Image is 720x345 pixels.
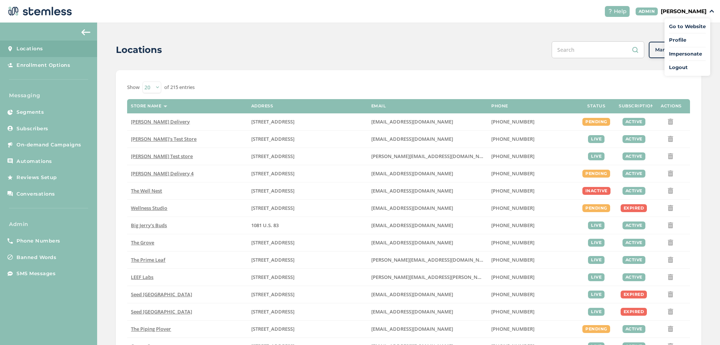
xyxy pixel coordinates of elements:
[16,174,57,181] span: Reviews Setup
[131,170,243,177] label: Hazel Delivery 4
[131,136,196,142] span: [PERSON_NAME]'s Test Store
[582,118,610,126] div: pending
[371,153,484,160] label: swapnil@stemless.co
[491,205,534,211] span: [PHONE_NUMBER]
[16,108,44,116] span: Segments
[16,45,43,53] span: Locations
[131,187,162,194] span: The Well Nest
[251,239,294,246] span: [STREET_ADDRESS]
[582,325,610,333] div: pending
[622,170,645,178] div: active
[251,309,364,315] label: 401 Centre Street
[131,119,243,125] label: Hazel Delivery
[16,141,81,149] span: On-demand Campaigns
[371,256,491,263] span: [PERSON_NAME][EMAIL_ADDRESS][DOMAIN_NAME]
[621,291,647,298] div: expired
[131,325,171,332] span: The Piping Plover
[16,254,56,261] span: Banned Words
[636,8,658,15] div: ADMIN
[491,308,534,315] span: [PHONE_NUMBER]
[251,153,364,160] label: 5241 Center Boulevard
[371,188,484,194] label: vmrobins@gmail.com
[371,309,484,315] label: info@bostonseeds.com
[6,4,72,19] img: logo-dark-0685b13c.svg
[371,104,386,108] label: Email
[588,273,604,281] div: live
[251,136,294,142] span: [STREET_ADDRESS]
[622,135,645,143] div: active
[491,274,534,280] span: [PHONE_NUMBER]
[588,291,604,298] div: live
[682,309,720,345] div: Chat Widget
[371,291,484,298] label: team@seedyourhead.com
[371,187,453,194] span: [EMAIL_ADDRESS][DOMAIN_NAME]
[251,170,364,177] label: 17523 Ventura Boulevard
[588,239,604,247] div: live
[614,8,627,15] span: Help
[491,222,534,229] span: [PHONE_NUMBER]
[131,308,192,315] span: Seed [GEOGRAPHIC_DATA]
[251,104,273,108] label: Address
[491,274,574,280] label: (707) 513-9697
[16,190,55,198] span: Conversations
[371,274,484,280] label: josh.bowers@leefca.com
[669,23,706,30] a: Go to Website
[491,136,534,142] span: [PHONE_NUMBER]
[371,222,453,229] span: [EMAIL_ADDRESS][DOMAIN_NAME]
[251,326,364,332] label: 10 Main Street
[371,308,453,315] span: [EMAIL_ADDRESS][DOMAIN_NAME]
[587,104,605,108] label: Status
[622,152,645,160] div: active
[371,240,484,246] label: dexter@thegroveca.com
[16,270,55,277] span: SMS Messages
[251,240,364,246] label: 8155 Center Street
[131,170,193,177] span: [PERSON_NAME] Delivery 4
[127,84,139,91] label: Show
[491,239,534,246] span: [PHONE_NUMBER]
[251,291,294,298] span: [STREET_ADDRESS]
[131,205,167,211] span: Wellness Studio
[622,256,645,264] div: active
[491,326,574,332] label: (508) 514-1212
[81,29,90,35] img: icon-arrow-back-accent-c549486e.svg
[16,158,52,165] span: Automations
[131,153,193,160] span: [PERSON_NAME] Test store
[491,205,574,211] label: (269) 929-8463
[621,308,647,316] div: expired
[622,325,645,333] div: active
[371,257,484,263] label: john@theprimeleaf.com
[371,325,453,332] span: [EMAIL_ADDRESS][DOMAIN_NAME]
[251,256,294,263] span: [STREET_ADDRESS]
[649,42,701,58] button: Manage Groups
[491,309,574,315] label: (617) 553-5922
[491,256,534,263] span: [PHONE_NUMBER]
[491,240,574,246] label: (619) 600-1269
[371,239,453,246] span: [EMAIL_ADDRESS][DOMAIN_NAME]
[582,187,610,195] div: inactive
[251,170,294,177] span: [STREET_ADDRESS]
[582,204,610,212] div: pending
[131,309,243,315] label: Seed Boston
[251,291,364,298] label: 553 Congress Street
[621,204,647,212] div: expired
[588,308,604,316] div: live
[491,257,574,263] label: (520) 272-8455
[552,41,644,58] input: Search
[131,118,190,125] span: [PERSON_NAME] Delivery
[16,125,48,133] span: Subscribers
[622,187,645,195] div: active
[251,119,364,125] label: 17523 Ventura Boulevard
[491,222,574,229] label: (580) 539-1118
[588,152,604,160] div: live
[131,291,243,298] label: Seed Portland
[622,273,645,281] div: active
[131,205,243,211] label: Wellness Studio
[131,188,243,194] label: The Well Nest
[491,291,574,298] label: (207) 747-4648
[588,221,604,229] div: live
[652,99,690,113] th: Actions
[371,118,453,125] span: [EMAIL_ADDRESS][DOMAIN_NAME]
[491,170,574,177] label: (818) 561-0790
[251,274,294,280] span: [STREET_ADDRESS]
[655,46,695,54] span: Manage Groups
